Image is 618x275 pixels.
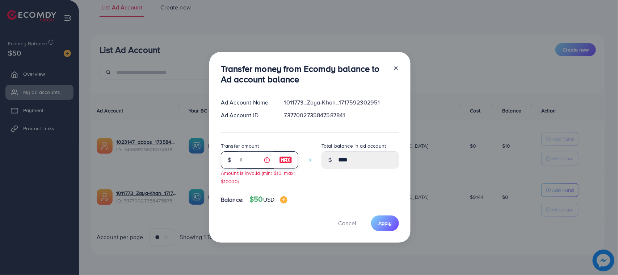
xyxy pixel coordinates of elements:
small: Amount is invalid (min: $10, max: $10000) [221,169,295,185]
span: Apply [378,219,392,227]
div: 1011773_Zaya-Khan_1717592302951 [278,98,405,107]
img: image [280,196,287,204]
img: image [279,156,292,164]
span: USD [263,196,274,204]
span: Balance: [221,196,244,204]
div: 7377002735847587841 [278,111,405,119]
label: Transfer amount [221,142,259,149]
h3: Transfer money from Ecomdy balance to Ad account balance [221,63,387,85]
div: Ad Account ID [215,111,278,119]
h4: $50 [249,195,287,204]
button: Apply [371,216,399,231]
label: Total balance in ad account [321,142,386,149]
span: Cancel [338,219,356,227]
div: Ad Account Name [215,98,278,107]
button: Cancel [329,216,365,231]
